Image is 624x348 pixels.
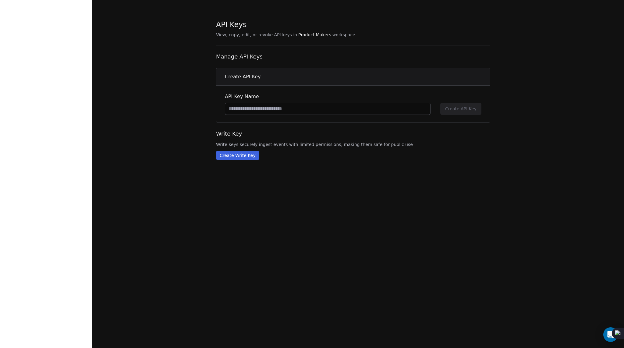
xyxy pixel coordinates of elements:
button: Create API Key [440,103,481,115]
span: Create API Key [445,106,477,112]
span: Write keys securely ingest events with limited permissions, making them safe for public use [216,141,490,147]
span: API Keys [216,20,246,29]
span: API Key Name [225,93,431,100]
div: Open Intercom Messenger [603,327,618,342]
button: Create Write Key [216,151,259,160]
span: View, copy, edit, or revoke API keys in workspace [216,32,490,38]
span: Create API Key [225,73,261,80]
span: Write Key [216,130,490,138]
span: Product Makers [298,32,331,38]
span: Manage API Keys [216,53,490,61]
